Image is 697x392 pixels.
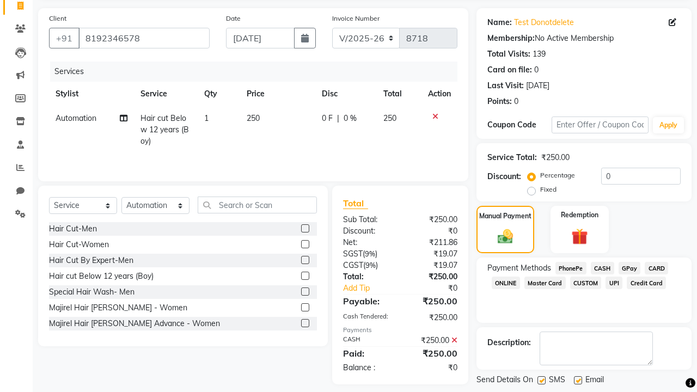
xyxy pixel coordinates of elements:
span: CUSTOM [570,277,602,289]
div: ₹19.07 [400,248,466,260]
input: Search or Scan [198,197,317,213]
th: Total [377,82,421,106]
th: Stylist [49,82,134,106]
div: Card on file: [487,64,532,76]
div: Hair Cut By Expert-Men [49,255,133,266]
button: +91 [49,28,80,48]
div: 0 [534,64,539,76]
div: Payable: [335,295,400,308]
span: 0 % [344,113,357,124]
button: Apply [653,117,684,133]
div: 0 [514,96,518,107]
div: Hair cut Below 12 years (Boy) [49,271,154,282]
input: Enter Offer / Coupon Code [552,117,649,133]
span: 250 [383,113,396,123]
div: Name: [487,17,512,28]
th: Qty [198,82,240,106]
span: Total [343,198,368,209]
div: 139 [533,48,546,60]
span: PhonePe [555,262,586,274]
div: ₹250.00 [400,214,466,225]
div: Cash Tendered: [335,312,400,323]
div: ₹19.07 [400,260,466,271]
th: Price [240,82,315,106]
label: Fixed [540,185,557,194]
span: Master Card [524,277,566,289]
div: Majirel Hair [PERSON_NAME] - Women [49,302,187,314]
div: ₹211.86 [400,237,466,248]
div: ₹250.00 [400,312,466,323]
img: _gift.svg [566,226,594,247]
div: ₹0 [400,362,466,373]
th: Action [421,82,457,106]
span: 1 [204,113,209,123]
div: CASH [335,335,400,346]
div: Discount: [487,171,521,182]
div: Payments [343,326,457,335]
div: ₹250.00 [541,152,570,163]
div: Last Visit: [487,80,524,91]
span: UPI [606,277,622,289]
div: Hair Cut-Women [49,239,109,250]
a: Test Donotdelete [514,17,574,28]
span: Send Details On [476,374,533,388]
div: Hair Cut-Men [49,223,97,235]
span: 9% [365,249,375,258]
div: Coupon Code [487,119,552,131]
th: Disc [315,82,377,106]
span: 0 F [322,113,333,124]
div: ( ) [335,260,400,271]
div: Points: [487,96,512,107]
span: ONLINE [492,277,520,289]
span: SMS [549,374,565,388]
div: Discount: [335,225,400,237]
span: Hair cut Below 12 years (Boy) [140,113,189,146]
div: Balance : [335,362,400,373]
th: Service [134,82,198,106]
span: SGST [343,249,363,259]
label: Date [226,14,241,23]
div: Net: [335,237,400,248]
div: Special Hair Wash- Men [49,286,134,298]
label: Percentage [540,170,575,180]
div: Majirel Hair [PERSON_NAME] Advance - Women [49,318,220,329]
div: Total Visits: [487,48,530,60]
div: No Active Membership [487,33,681,44]
div: ₹250.00 [400,295,466,308]
div: Service Total: [487,152,537,163]
span: Automation [56,113,96,123]
div: Paid: [335,347,400,360]
label: Manual Payment [479,211,531,221]
div: Total: [335,271,400,283]
span: Credit Card [627,277,666,289]
span: CGST [343,260,363,270]
div: Description: [487,337,531,348]
img: _cash.svg [493,228,518,246]
div: ₹250.00 [400,271,466,283]
input: Search by Name/Mobile/Email/Code [78,28,210,48]
span: Payment Methods [487,262,551,274]
div: [DATE] [526,80,549,91]
span: CARD [645,262,668,274]
div: ( ) [335,248,400,260]
span: CASH [591,262,614,274]
div: Membership: [487,33,535,44]
div: ₹250.00 [400,347,466,360]
div: ₹0 [411,283,466,294]
label: Redemption [561,210,598,220]
span: | [337,113,339,124]
div: ₹0 [400,225,466,237]
span: 250 [247,113,260,123]
span: 9% [365,261,376,269]
span: GPay [619,262,641,274]
label: Invoice Number [332,14,380,23]
label: Client [49,14,66,23]
a: Add Tip [335,283,411,294]
div: Services [50,62,466,82]
span: Email [585,374,604,388]
div: Sub Total: [335,214,400,225]
div: ₹250.00 [400,335,466,346]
